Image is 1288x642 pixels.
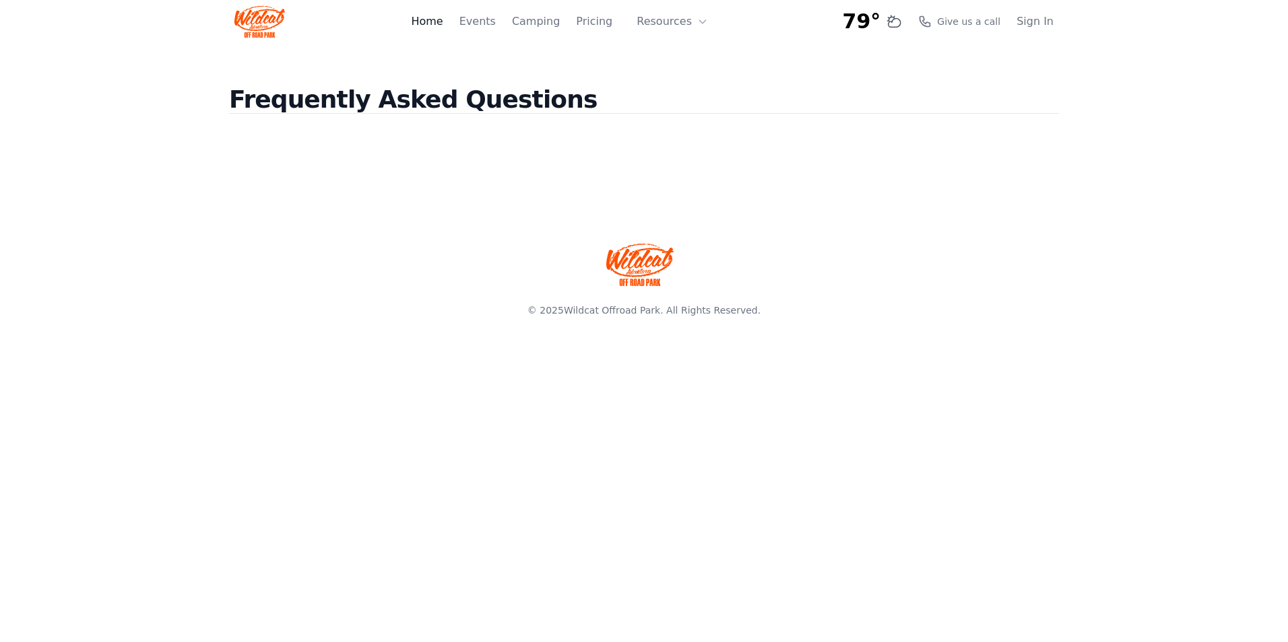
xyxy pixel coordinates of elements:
span: © 2025 . All Rights Reserved. [527,305,761,316]
span: Give us a call [937,15,1000,28]
a: Events [459,13,496,30]
img: Wildcat Logo [234,5,285,38]
a: Pricing [576,13,612,30]
a: Home [411,13,443,30]
span: 79° [843,9,881,34]
a: Camping [512,13,560,30]
a: Wildcat Offroad Park [564,305,660,316]
button: Resources [629,8,716,35]
img: Wildcat Offroad park [606,243,674,286]
a: Give us a call [918,15,1000,28]
a: Sign In [1017,13,1054,30]
h2: Frequently Asked Questions [229,86,1059,135]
